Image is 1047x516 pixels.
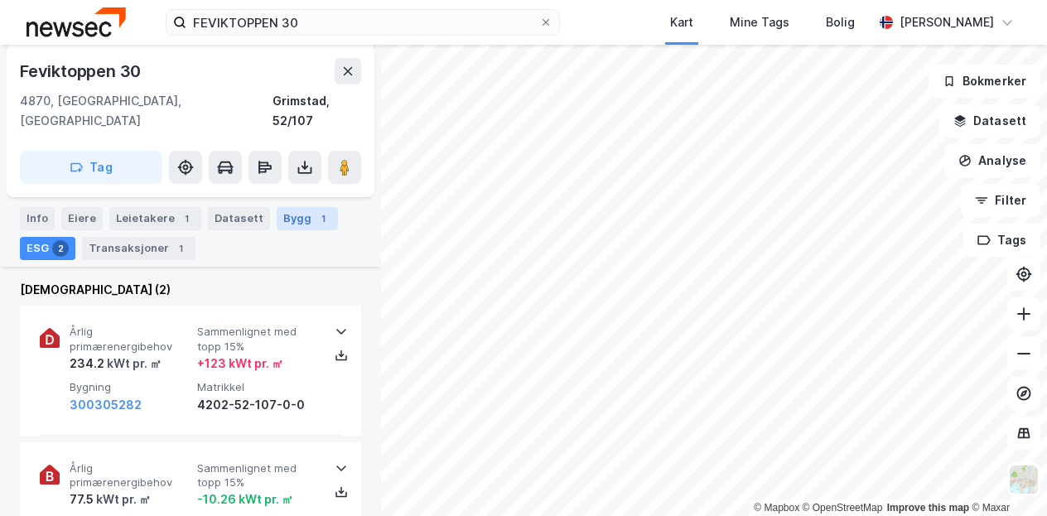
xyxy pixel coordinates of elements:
div: Mine Tags [730,12,789,32]
button: Datasett [939,104,1040,137]
div: Leietakere [109,207,201,230]
div: -10.26 kWt pr. ㎡ [197,489,293,509]
div: Kontrollprogram for chat [964,436,1047,516]
button: Bokmerker [929,65,1040,98]
a: OpenStreetMap [803,502,883,514]
div: + 123 kWt pr. ㎡ [197,354,283,374]
div: Info [20,207,55,230]
span: Sammenlignet med topp 15% [197,325,318,354]
a: Improve this map [887,502,969,514]
button: Tags [963,224,1040,257]
div: 1 [178,210,195,227]
input: Søk på adresse, matrikkel, gårdeiere, leietakere eller personer [186,10,539,35]
span: Årlig primærenergibehov [70,461,191,490]
button: Tag [20,151,162,184]
div: 4870, [GEOGRAPHIC_DATA], [GEOGRAPHIC_DATA] [20,91,273,131]
a: Mapbox [754,502,799,514]
div: Eiere [61,207,103,230]
div: Transaksjoner [82,237,195,260]
span: Bygning [70,380,191,394]
button: Filter [961,184,1040,217]
div: Bygg [277,207,338,230]
div: Grimstad, 52/107 [273,91,361,131]
div: 1 [315,210,331,227]
span: Matrikkel [197,380,318,394]
span: Årlig primærenergibehov [70,325,191,354]
div: 1 [172,240,189,257]
div: 77.5 [70,489,151,509]
div: Kart [670,12,693,32]
span: Sammenlignet med topp 15% [197,461,318,490]
div: kWt pr. ㎡ [94,489,151,509]
div: [DEMOGRAPHIC_DATA] (2) [20,280,361,300]
button: Analyse [944,144,1040,177]
div: 2 [52,240,69,257]
div: Bolig [826,12,855,32]
div: Datasett [208,207,270,230]
div: kWt pr. ㎡ [104,354,162,374]
div: 4202-52-107-0-0 [197,395,318,415]
button: 300305282 [70,395,142,415]
div: [PERSON_NAME] [900,12,994,32]
div: 234.2 [70,354,162,374]
div: Feviktoppen 30 [20,58,144,84]
iframe: Chat Widget [964,436,1047,516]
div: ESG [20,237,75,260]
img: newsec-logo.f6e21ccffca1b3a03d2d.png [27,7,126,36]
